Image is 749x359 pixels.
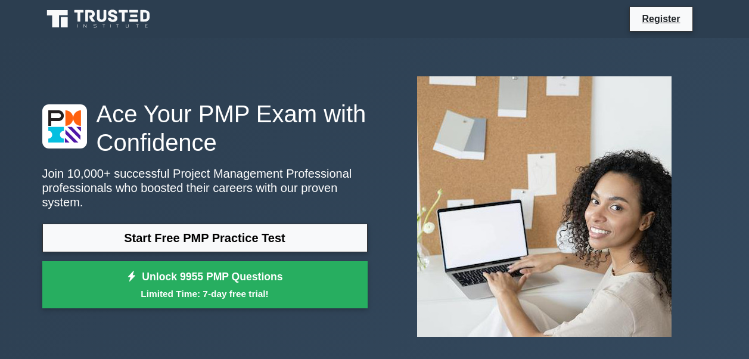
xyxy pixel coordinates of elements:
a: Register [635,11,687,26]
small: Limited Time: 7-day free trial! [57,287,353,301]
h1: Ace Your PMP Exam with Confidence [42,100,368,157]
a: Start Free PMP Practice Test [42,224,368,252]
a: Unlock 9955 PMP QuestionsLimited Time: 7-day free trial! [42,261,368,309]
p: Join 10,000+ successful Project Management Professional professionals who boosted their careers w... [42,166,368,209]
